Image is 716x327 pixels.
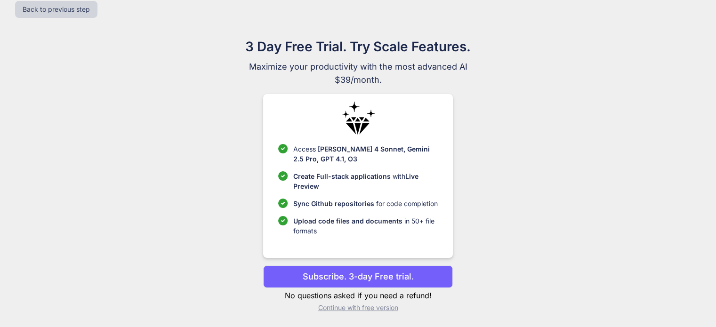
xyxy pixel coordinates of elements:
[293,145,430,163] span: [PERSON_NAME] 4 Sonnet, Gemini 2.5 Pro, GPT 4.1, O3
[278,171,288,181] img: checklist
[15,1,97,18] button: Back to previous step
[278,144,288,153] img: checklist
[263,290,453,301] p: No questions asked if you need a refund!
[293,144,438,164] p: Access
[293,172,393,180] span: Create Full-stack applications
[200,37,516,56] h1: 3 Day Free Trial. Try Scale Features.
[293,171,438,191] p: with
[293,199,438,208] p: for code completion
[200,60,516,73] span: Maximize your productivity with the most advanced AI
[303,270,414,283] p: Subscribe. 3-day Free trial.
[293,216,438,236] p: in 50+ file formats
[293,199,374,207] span: Sync Github repositories
[263,265,453,288] button: Subscribe. 3-day Free trial.
[293,217,402,225] span: Upload code files and documents
[200,73,516,87] span: $39/month.
[263,303,453,312] p: Continue with free version
[278,216,288,225] img: checklist
[278,199,288,208] img: checklist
